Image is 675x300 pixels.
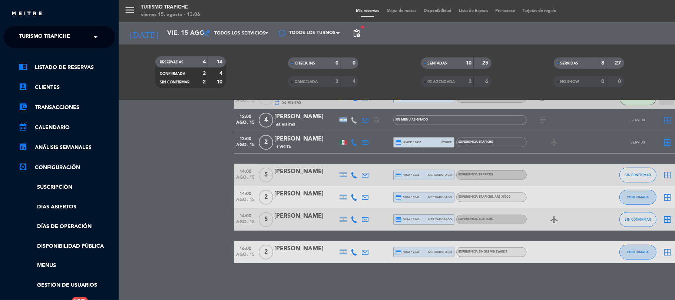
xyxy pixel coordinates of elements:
i: account_balance_wallet [19,102,27,111]
i: settings_applications [19,162,27,171]
a: Disponibilidad pública [19,242,115,251]
a: account_balance_walletTransacciones [19,103,115,112]
a: Días abiertos [19,203,115,211]
img: MEITRE [11,11,43,17]
span: Turismo Trapiche [19,29,70,45]
i: account_box [19,82,27,91]
a: account_boxClientes [19,83,115,92]
i: chrome_reader_mode [19,62,27,71]
span: pending_actions [352,29,361,38]
a: calendar_monthCalendario [19,123,115,132]
a: Configuración [19,163,115,172]
a: Menus [19,261,115,270]
a: Gestión de usuarios [19,281,115,290]
i: assessment [19,142,27,151]
span: fiber_manual_record [360,25,365,29]
a: Suscripción [19,183,115,192]
a: assessmentANÁLISIS SEMANALES [19,143,115,152]
i: calendar_month [19,122,27,131]
a: chrome_reader_modeListado de Reservas [19,63,115,72]
a: Días de Operación [19,222,115,231]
